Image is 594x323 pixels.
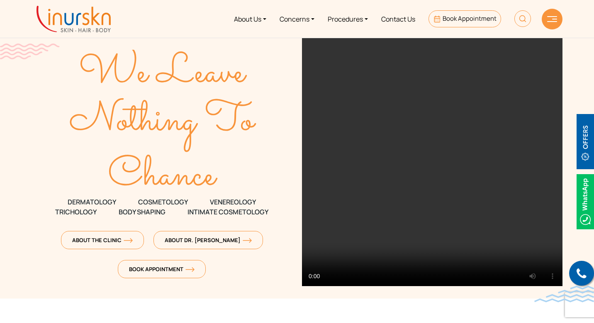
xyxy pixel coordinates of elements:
[514,10,531,27] img: HeaderSearch
[165,236,252,244] span: About Dr. [PERSON_NAME]
[118,260,206,278] a: Book Appointmentorange-arrow
[187,207,268,217] span: Intimate Cosmetology
[577,196,594,205] a: Whatsappicon
[375,3,422,34] a: Contact Us
[124,238,133,243] img: orange-arrow
[72,236,133,244] span: About The Clinic
[108,146,218,207] text: Chance
[129,265,195,273] span: Book Appointment
[547,16,557,22] img: hamLine.svg
[428,10,501,27] a: Book Appointment
[70,90,257,152] text: Nothing To
[443,14,497,23] span: Book Appointment
[68,197,116,207] span: DERMATOLOGY
[55,207,97,217] span: TRICHOLOGY
[577,114,594,169] img: offerBt
[210,197,256,207] span: VENEREOLOGY
[153,231,263,249] a: About Dr. [PERSON_NAME]orange-arrow
[37,6,111,32] img: inurskn-logo
[273,3,321,34] a: Concerns
[577,174,594,229] img: Whatsappicon
[138,197,188,207] span: COSMETOLOGY
[119,207,166,217] span: Body Shaping
[185,267,195,272] img: orange-arrow
[321,3,375,34] a: Procedures
[243,238,252,243] img: orange-arrow
[79,43,247,104] text: We Leave
[227,3,273,34] a: About Us
[534,286,594,302] img: bluewave
[61,231,144,249] a: About The Clinicorange-arrow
